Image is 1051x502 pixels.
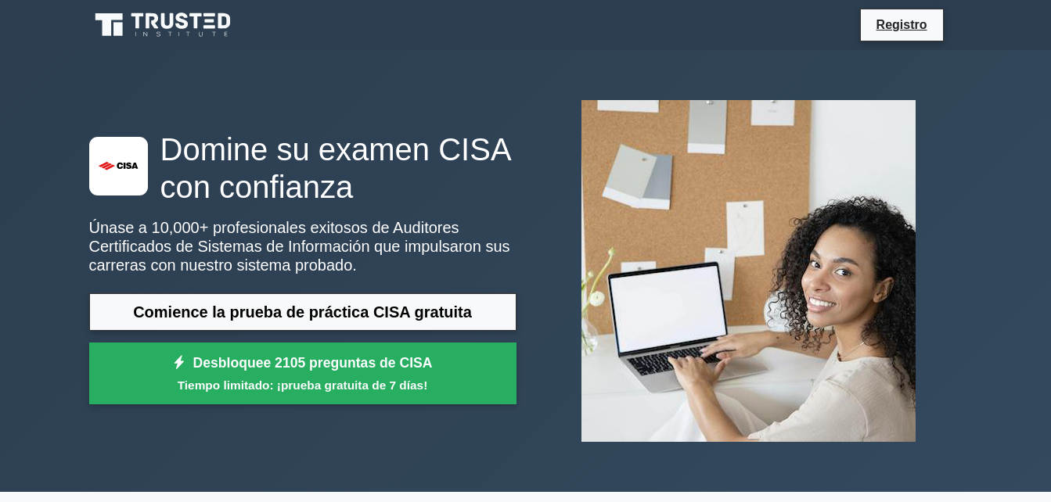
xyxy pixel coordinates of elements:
[193,355,432,371] font: Desbloquee 2105 preguntas de CISA
[867,15,937,34] a: Registro
[89,293,517,331] a: Comience la prueba de práctica CISA gratuita
[89,342,517,405] a: Desbloquee 2105 preguntas de CISATiempo limitado: ¡prueba gratuita de 7 días!
[89,131,517,206] h1: Domine su examen CISA con confianza
[109,376,497,394] small: Tiempo limitado: ¡prueba gratuita de 7 días!
[89,218,517,274] p: Únase a 10,000+ profesionales exitosos de Auditores Certificados de Sistemas de Información que i...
